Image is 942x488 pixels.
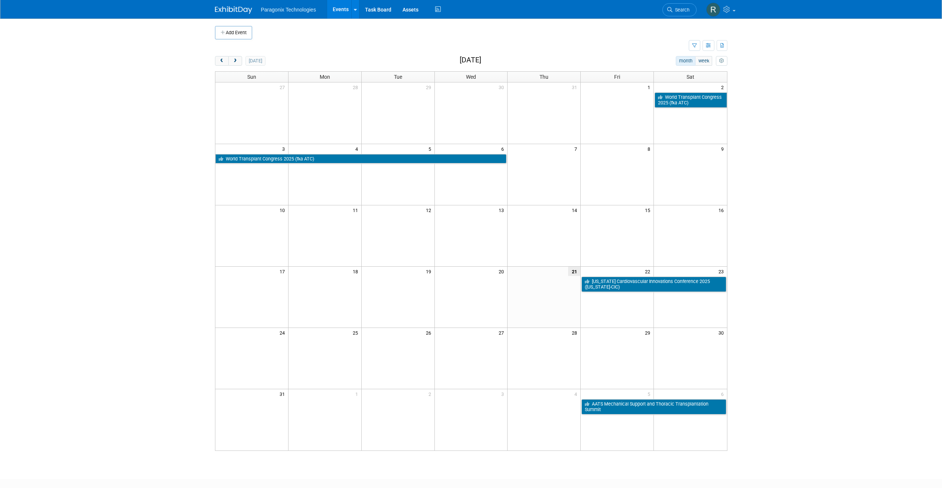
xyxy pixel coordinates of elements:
[581,277,726,292] a: [US_STATE] Cardiovascular Innovations Conference 2025 ([US_STATE]-CIC)
[647,389,653,398] span: 5
[644,267,653,276] span: 22
[498,205,507,215] span: 13
[215,6,252,14] img: ExhibitDay
[501,389,507,398] span: 3
[574,144,580,153] span: 7
[428,144,434,153] span: 5
[581,399,726,414] a: AATS Mechanical Support and Thoracic Transplantation Summit
[540,74,548,80] span: Thu
[279,267,288,276] span: 17
[320,74,330,80] span: Mon
[647,144,653,153] span: 8
[215,154,507,164] a: World Transplant Congress 2025 (fka ATC)
[571,205,580,215] span: 14
[720,389,727,398] span: 6
[718,267,727,276] span: 23
[720,82,727,92] span: 2
[676,56,695,66] button: month
[501,144,507,153] span: 6
[279,328,288,337] span: 24
[352,267,361,276] span: 18
[352,82,361,92] span: 28
[428,389,434,398] span: 2
[425,82,434,92] span: 29
[719,59,724,64] i: Personalize Calendar
[355,389,361,398] span: 1
[261,7,316,13] span: Paragonix Technologies
[215,56,229,66] button: prev
[655,92,727,108] a: World Transplant Congress 2025 (fka ATC)
[720,144,727,153] span: 9
[498,328,507,337] span: 27
[245,56,265,66] button: [DATE]
[706,3,720,17] img: Rachel Jenkins
[498,82,507,92] span: 30
[281,144,288,153] span: 3
[352,205,361,215] span: 11
[352,328,361,337] span: 25
[279,389,288,398] span: 31
[687,74,694,80] span: Sat
[466,74,476,80] span: Wed
[425,205,434,215] span: 12
[279,205,288,215] span: 10
[279,82,288,92] span: 27
[718,205,727,215] span: 16
[571,82,580,92] span: 31
[662,3,697,16] a: Search
[644,205,653,215] span: 15
[614,74,620,80] span: Fri
[574,389,580,398] span: 4
[647,82,653,92] span: 1
[425,267,434,276] span: 19
[498,267,507,276] span: 20
[215,26,252,39] button: Add Event
[425,328,434,337] span: 26
[355,144,361,153] span: 4
[716,56,727,66] button: myCustomButton
[247,74,256,80] span: Sun
[460,56,481,64] h2: [DATE]
[672,7,690,13] span: Search
[568,267,580,276] span: 21
[718,328,727,337] span: 30
[394,74,402,80] span: Tue
[571,328,580,337] span: 28
[695,56,712,66] button: week
[644,328,653,337] span: 29
[228,56,242,66] button: next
